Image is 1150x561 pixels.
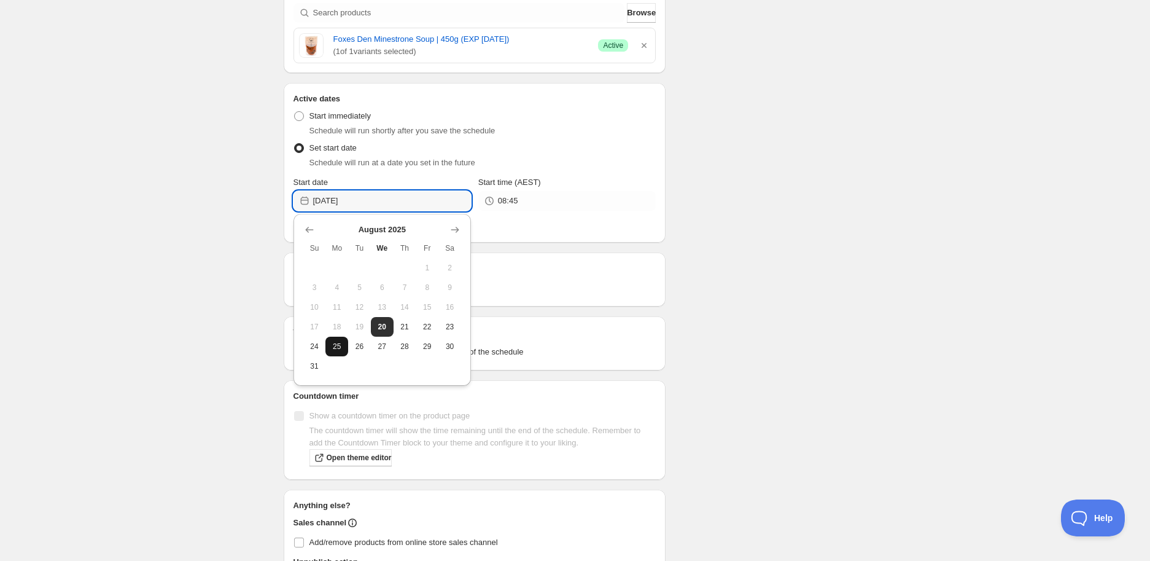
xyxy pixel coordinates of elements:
th: Tuesday [348,238,371,258]
span: Tu [353,243,366,253]
span: Sa [443,243,456,253]
button: Monday August 25 2025 [325,337,348,356]
span: 16 [443,302,456,312]
h2: Tags [293,326,656,339]
span: 6 [376,283,389,292]
button: Saturday August 30 2025 [438,337,461,356]
span: 4 [330,283,343,292]
button: Friday August 8 2025 [416,278,438,297]
button: Thursday August 7 2025 [394,278,416,297]
button: Tuesday August 26 2025 [348,337,371,356]
a: Foxes Den Minestrone Soup | 450g (EXP [DATE]) [333,33,589,45]
span: 13 [376,302,389,312]
button: Sunday August 10 2025 [303,297,326,317]
span: Add/remove products from online store sales channel [309,538,498,547]
span: 20 [376,322,389,332]
span: 18 [330,322,343,332]
th: Thursday [394,238,416,258]
p: The countdown timer will show the time remaining until the end of the schedule. Remember to add t... [309,425,656,449]
button: Sunday August 3 2025 [303,278,326,297]
span: Start time (AEST) [478,178,541,187]
span: 31 [308,361,321,371]
span: 23 [443,322,456,332]
span: 11 [330,302,343,312]
span: 30 [443,342,456,351]
button: Saturday August 2 2025 [438,258,461,278]
span: 3 [308,283,321,292]
button: Friday August 15 2025 [416,297,438,317]
button: Sunday August 17 2025 [303,317,326,337]
span: 25 [330,342,343,351]
h2: Sales channel [293,517,347,529]
span: Su [308,243,321,253]
th: Friday [416,238,438,258]
span: 22 [421,322,433,332]
button: Saturday August 23 2025 [438,317,461,337]
button: Wednesday August 13 2025 [371,297,394,317]
span: Fr [421,243,433,253]
span: 7 [398,283,411,292]
th: Saturday [438,238,461,258]
th: Wednesday [371,238,394,258]
span: 21 [398,322,411,332]
span: 8 [421,283,433,292]
h2: Repeating [293,262,656,275]
th: Monday [325,238,348,258]
button: Wednesday August 6 2025 [371,278,394,297]
button: Saturday August 9 2025 [438,278,461,297]
button: Monday August 18 2025 [325,317,348,337]
img: Minestrone Soup 450g - Foxes Den [299,33,324,58]
h2: Anything else? [293,500,656,512]
button: Thursday August 14 2025 [394,297,416,317]
a: Open theme editor [309,449,392,466]
button: Monday August 11 2025 [325,297,348,317]
th: Sunday [303,238,326,258]
input: Search products [313,3,625,23]
span: 15 [421,302,433,312]
h2: Active dates [293,93,656,105]
button: Sunday August 31 2025 [303,356,326,376]
button: Monday August 4 2025 [325,278,348,297]
span: 10 [308,302,321,312]
span: Schedule will run at a date you set in the future [309,158,475,167]
span: 27 [376,342,389,351]
button: Show previous month, July 2025 [301,221,318,238]
span: Schedule will run shortly after you save the schedule [309,126,495,135]
span: 5 [353,283,366,292]
button: Wednesday August 27 2025 [371,337,394,356]
button: Tuesday August 19 2025 [348,317,371,337]
span: Show a countdown timer on the product page [309,411,470,420]
button: Thursday August 21 2025 [394,317,416,337]
button: Today Wednesday August 20 2025 [371,317,394,337]
span: Open theme editor [327,453,392,463]
button: Friday August 1 2025 [416,258,438,278]
span: Start date [293,178,328,187]
button: Tuesday August 12 2025 [348,297,371,317]
span: Th [398,243,411,253]
span: Active [603,41,623,50]
span: ( 1 of 1 variants selected) [333,45,589,58]
span: 1 [421,263,433,273]
span: 19 [353,322,366,332]
span: 28 [398,342,411,351]
h2: Countdown timer [293,390,656,402]
span: 29 [421,342,433,351]
button: Sunday August 24 2025 [303,337,326,356]
span: 14 [398,302,411,312]
button: Friday August 22 2025 [416,317,438,337]
span: Start immediately [309,111,371,120]
span: Browse [627,7,656,19]
span: 12 [353,302,366,312]
button: Tuesday August 5 2025 [348,278,371,297]
button: Friday August 29 2025 [416,337,438,356]
span: Set start date [309,143,357,152]
button: Saturday August 16 2025 [438,297,461,317]
span: 26 [353,342,366,351]
button: Thursday August 28 2025 [394,337,416,356]
button: Show next month, September 2025 [446,221,464,238]
span: 2 [443,263,456,273]
span: Mo [330,243,343,253]
span: 17 [308,322,321,332]
iframe: Toggle Customer Support [1061,500,1125,536]
span: 24 [308,342,321,351]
